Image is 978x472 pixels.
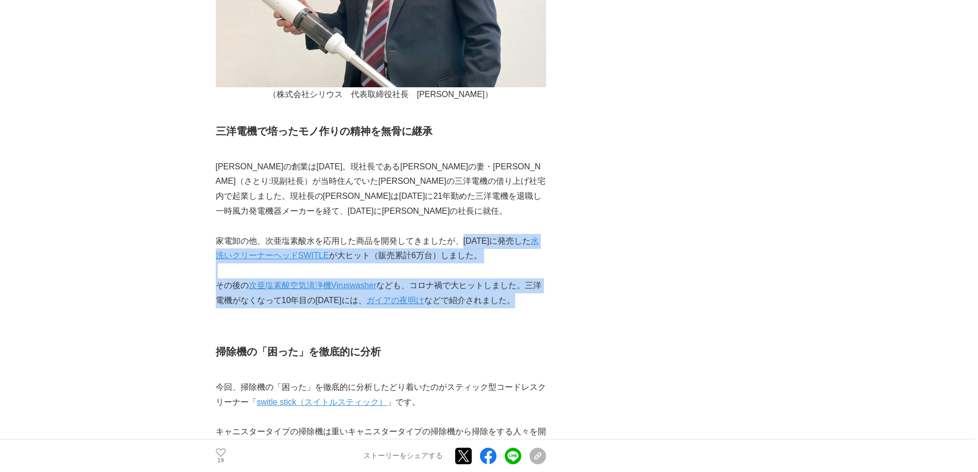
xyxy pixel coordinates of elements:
a: 次亜塩素酸空気清浄機Viruswasher [249,281,377,290]
p: [PERSON_NAME]の創業は[DATE]。現社長である[PERSON_NAME]の妻・[PERSON_NAME]（さとり:現副社長）が当時住んでいた[PERSON_NAME]の三洋電機の借... [216,160,546,219]
p: ストーリーをシェアする [363,451,443,461]
a: switle stick（スイトルスティック） [257,398,387,406]
h2: 三洋電機で培ったモノ作りの精神を無骨に継承 [216,123,546,139]
p: 家電卸の他、次亜塩素酸水を応用した商品を開発してきましたが、[DATE]に発売した が大ヒット（販売累計6万台）しました。 [216,234,546,264]
h2: 掃除機の「困った」を徹底的に分析 [216,343,546,360]
p: 19 [216,458,226,463]
p: その後の なども、コロナ禍で大ヒットしました。三洋電機がなくなって10年目の[DATE]には、 などで紹介されました。 [216,278,546,308]
p: （株式会社シリウス 代表取締役社長 [PERSON_NAME]） [216,87,546,102]
a: ガイアの夜明け [366,296,424,305]
p: 今回、掃除機の「困った」を徹底的に分析したどり着いたのがスティック型コードレスクリーナー「 」です。 [216,380,546,410]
